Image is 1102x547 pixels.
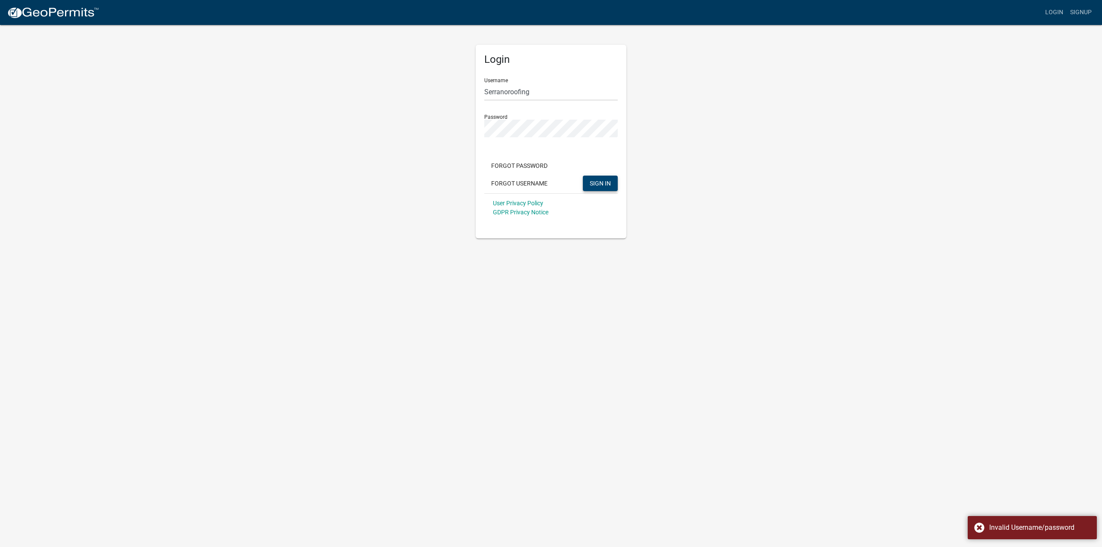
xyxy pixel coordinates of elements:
a: GDPR Privacy Notice [493,209,548,216]
a: Signup [1067,4,1095,21]
button: SIGN IN [583,176,618,191]
button: Forgot Password [484,158,554,173]
h5: Login [484,53,618,66]
a: Login [1042,4,1067,21]
button: Forgot Username [484,176,554,191]
div: Invalid Username/password [989,522,1090,533]
span: SIGN IN [590,179,611,186]
a: User Privacy Policy [493,200,543,207]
